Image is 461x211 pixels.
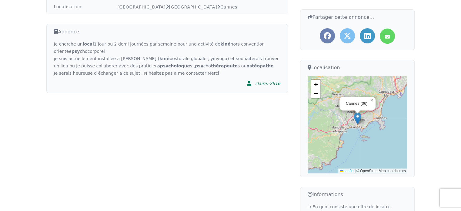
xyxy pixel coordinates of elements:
[380,29,395,44] a: Partager l'annonce par mail
[354,112,361,125] img: Marker
[370,98,373,103] span: ×
[355,169,356,173] span: |
[346,101,368,106] div: Cannes (06)
[308,13,407,21] h3: Partager cette annonce...
[72,49,80,54] strong: psy
[160,63,190,68] strong: psychologue
[220,42,231,46] strong: kiné
[169,5,217,9] a: [GEOGRAPHIC_DATA]
[338,168,407,174] div: © OpenStreetMap contributors
[314,90,318,97] span: −
[243,77,280,89] a: claire.-2616
[54,40,280,77] div: Je cherche un 1 jour ou 2 demi journées par semaine pour une activité de hors convention orientée...
[320,28,335,43] a: Partager l'annonce sur Facebook
[340,28,355,43] a: Partager l'annonce sur Twitter
[211,63,238,68] strong: thérapeute
[117,5,165,9] a: [GEOGRAPHIC_DATA]
[83,42,94,46] strong: local
[311,89,320,98] a: Zoom out
[308,64,407,71] h3: Localisation
[360,28,375,43] a: Partager l'annonce sur LinkedIn
[54,28,280,36] h3: Annonce
[159,56,170,61] strong: kiné
[314,80,318,88] span: +
[311,80,320,89] a: Zoom in
[220,5,237,9] a: Cannes
[255,80,280,87] div: claire.-2616
[308,191,407,198] h3: Informations
[340,169,354,173] a: Leaflet
[195,63,203,68] strong: psy
[246,63,273,68] strong: ostéopathe
[368,97,376,104] a: Close popup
